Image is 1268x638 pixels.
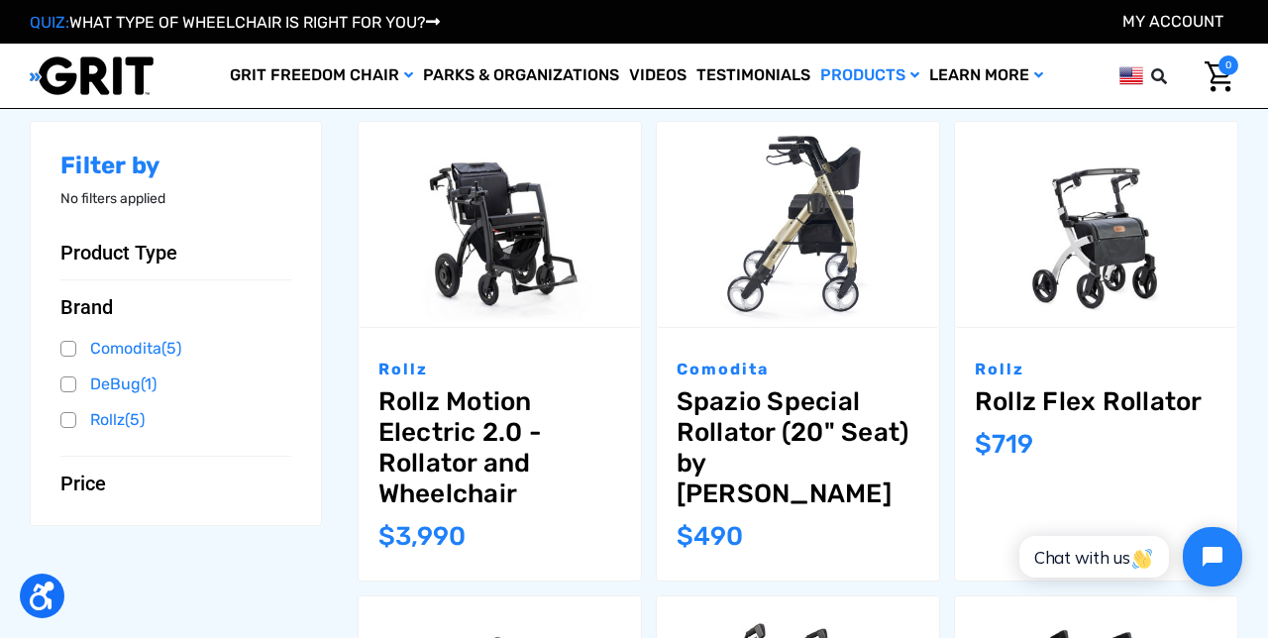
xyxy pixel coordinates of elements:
[624,44,691,108] a: Videos
[691,44,815,108] a: Testimonials
[1190,55,1238,97] a: Cart with 0 items
[955,122,1237,327] img: Rollz Flex Rollator
[677,521,743,552] span: $490
[60,241,177,265] span: Product Type
[378,358,621,381] p: Rollz
[141,374,157,393] span: (1)
[359,122,641,327] a: Rollz Motion Electric 2.0 - Rollator and Wheelchair,$3,990.00
[225,44,418,108] a: GRIT Freedom Chair
[1119,63,1143,88] img: us.png
[30,13,69,32] span: QUIZ:
[30,55,154,96] img: GRIT All-Terrain Wheelchair and Mobility Equipment
[955,122,1237,327] a: Rollz Flex Rollator,$719.00
[60,370,291,399] a: DeBug(1)
[60,472,106,495] span: Price
[60,241,291,265] button: Product Type
[677,358,919,381] p: Comodita
[60,295,291,319] button: Brand
[975,358,1217,381] p: Rollz
[975,386,1217,417] a: Rollz Flex Rollator,$719.00
[657,122,939,327] a: Spazio Special Rollator (20" Seat) by Comodita,$490.00
[161,339,181,358] span: (5)
[998,510,1259,603] iframe: Tidio Chat
[1218,55,1238,75] span: 0
[60,152,291,180] h2: Filter by
[378,386,621,510] a: Rollz Motion Electric 2.0 - Rollator and Wheelchair,$3,990.00
[60,334,291,364] a: Comodita(5)
[30,13,440,32] a: QUIZ:WHAT TYPE OF WHEELCHAIR IS RIGHT FOR YOU?
[60,472,291,495] button: Price
[418,44,624,108] a: Parks & Organizations
[1205,61,1233,92] img: Cart
[60,405,291,435] a: Rollz(5)
[125,410,145,429] span: (5)
[1160,55,1190,97] input: Search
[657,122,939,327] img: Spazio Special Rollator (20" Seat) by Comodita
[359,122,641,327] img: Rollz Motion Electric 2.0 - Rollator and Wheelchair
[378,521,466,552] span: $3,990
[924,44,1048,108] a: Learn More
[1122,12,1223,31] a: Account
[60,295,113,319] span: Brand
[815,44,924,108] a: Products
[677,386,919,510] a: Spazio Special Rollator (20" Seat) by Comodita,$490.00
[60,188,291,209] p: No filters applied
[975,429,1033,460] span: $719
